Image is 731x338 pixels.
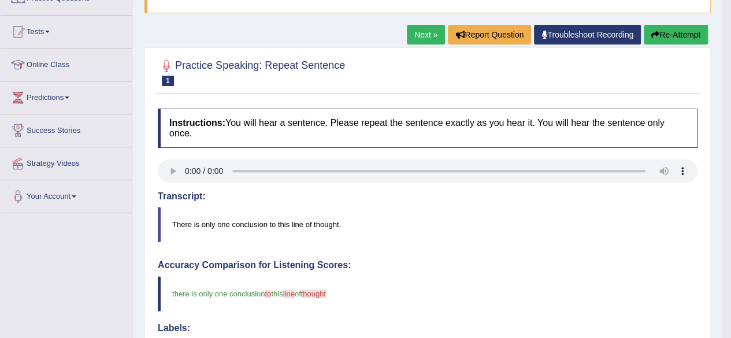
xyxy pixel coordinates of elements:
[534,25,641,44] a: Troubleshoot Recording
[172,289,265,298] span: there is only one conclusion
[265,289,271,298] span: to
[158,260,697,270] h4: Accuracy Comparison for Listening Scores:
[1,81,132,110] a: Predictions
[301,289,326,298] span: thought
[1,180,132,209] a: Your Account
[271,289,283,298] span: this
[158,57,345,86] h2: Practice Speaking: Repeat Sentence
[644,25,708,44] button: Re-Attempt
[448,25,531,44] button: Report Question
[1,16,132,44] a: Tests
[162,76,174,86] span: 1
[158,109,697,147] h4: You will hear a sentence. Please repeat the sentence exactly as you hear it. You will hear the se...
[1,114,132,143] a: Success Stories
[169,118,225,128] b: Instructions:
[283,289,295,298] span: line
[1,147,132,176] a: Strategy Videos
[295,289,301,298] span: of
[158,191,697,202] h4: Transcript:
[1,49,132,77] a: Online Class
[158,207,697,242] blockquote: There is only one conclusion to this line of thought.
[407,25,445,44] a: Next »
[158,323,697,333] h4: Labels:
